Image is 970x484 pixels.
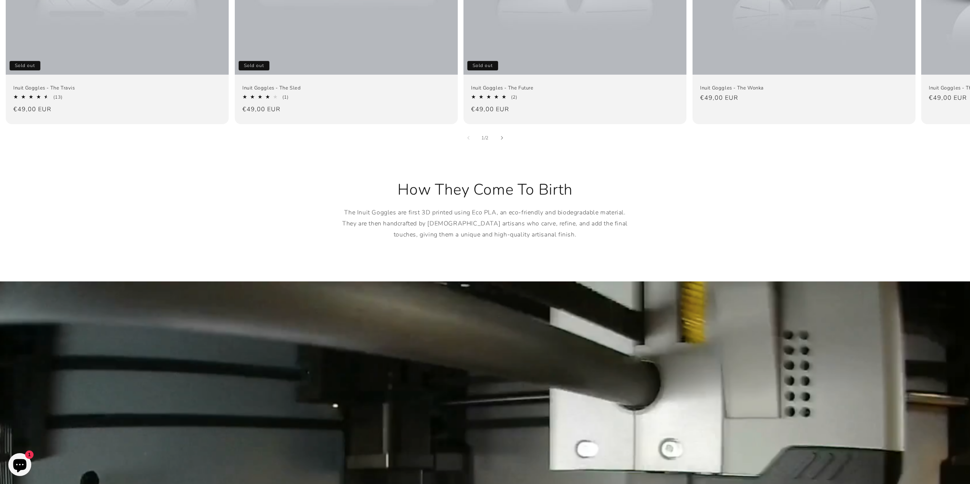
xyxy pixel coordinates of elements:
a: Inuit Goggles - The Wonka [700,85,908,91]
span: 1 [481,134,484,142]
a: Inuit Goggles - The Travis [13,85,221,91]
button: Slide right [494,129,510,146]
a: Inuit Goggles - The Future [471,85,679,91]
inbox-online-store-chat: Shopify online store chat [6,453,34,478]
a: Inuit Goggles - The Sled [242,85,450,91]
button: Slide left [460,129,477,146]
p: The Inuit Goggles are first 3D printed using Eco PLA, an eco-friendly and biodegradable material.... [337,207,634,240]
span: / [484,134,486,142]
h2: How They Come To Birth [337,180,634,200]
span: 2 [486,134,489,142]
